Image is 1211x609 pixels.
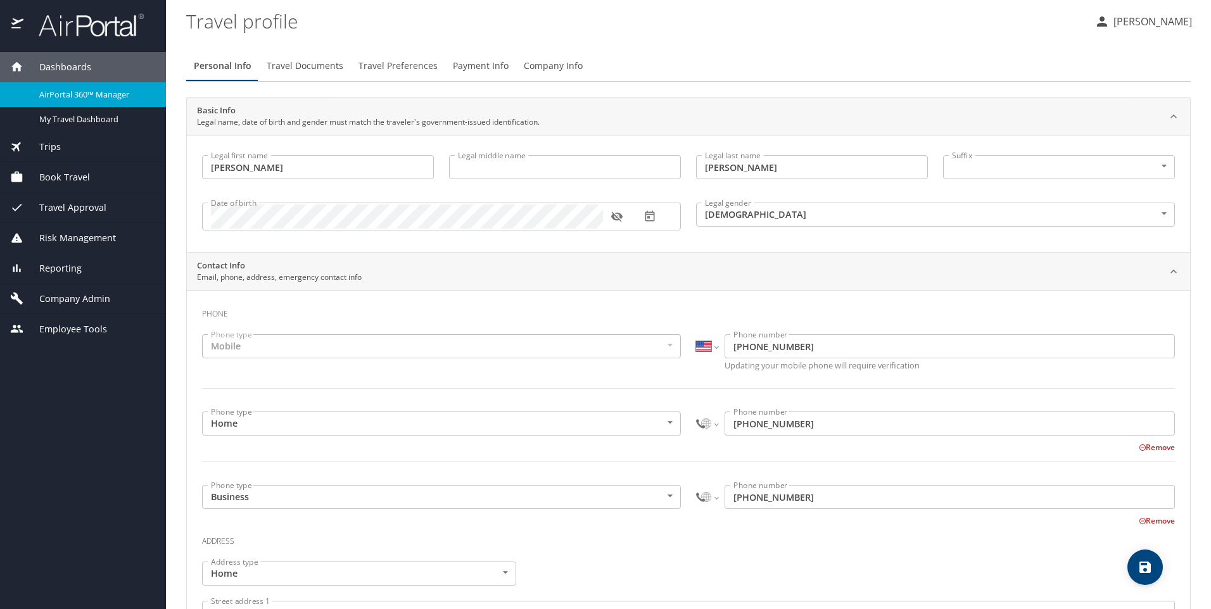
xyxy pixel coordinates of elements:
button: [PERSON_NAME] [1089,10,1197,33]
h2: Contact Info [197,260,362,272]
span: Personal Info [194,58,251,74]
span: Employee Tools [23,322,107,336]
p: Updating your mobile phone will require verification [725,361,1175,370]
span: Risk Management [23,231,116,245]
p: Legal name, date of birth and gender must match the traveler's government-issued identification. [197,116,540,128]
img: icon-airportal.png [11,13,25,37]
span: Dashboards [23,60,91,74]
span: AirPortal 360™ Manager [39,89,151,101]
h2: Basic Info [197,104,540,117]
button: Remove [1139,515,1175,526]
h3: Address [202,527,1175,549]
div: Profile [186,51,1191,81]
span: Company Info [524,58,583,74]
span: Travel Preferences [358,58,438,74]
button: save [1127,549,1163,585]
div: Basic InfoLegal name, date of birth and gender must match the traveler's government-issued identi... [187,135,1190,252]
span: Payment Info [453,58,509,74]
span: Reporting [23,261,82,275]
img: airportal-logo.png [25,13,144,37]
h3: Phone [202,300,1175,322]
button: Remove [1139,442,1175,453]
span: Trips [23,140,61,154]
span: Travel Documents [267,58,343,74]
div: ​ [943,155,1175,179]
span: Book Travel [23,170,90,184]
span: Travel Approval [23,201,106,215]
p: Email, phone, address, emergency contact info [197,272,362,283]
div: Mobile [202,334,681,358]
span: Company Admin [23,292,110,306]
div: Business [202,485,681,509]
div: [DEMOGRAPHIC_DATA] [696,203,1175,227]
span: My Travel Dashboard [39,113,151,125]
div: Home [202,411,681,436]
div: Contact InfoEmail, phone, address, emergency contact info [187,253,1190,291]
div: Basic InfoLegal name, date of birth and gender must match the traveler's government-issued identi... [187,97,1190,135]
h1: Travel profile [186,1,1084,41]
div: Home [202,562,516,586]
p: [PERSON_NAME] [1110,14,1192,29]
